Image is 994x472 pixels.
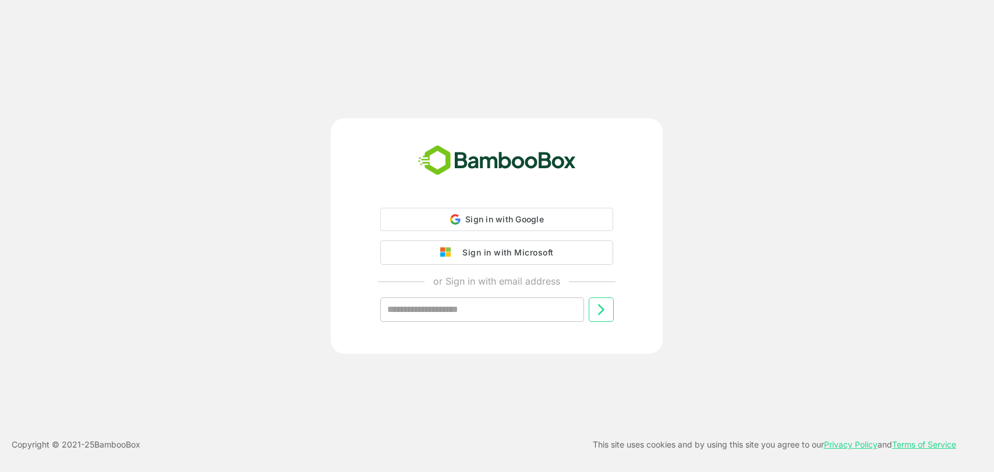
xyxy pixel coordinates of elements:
[412,141,582,180] img: bamboobox
[440,247,457,258] img: google
[457,245,553,260] div: Sign in with Microsoft
[465,214,544,224] span: Sign in with Google
[380,208,613,231] div: Sign in with Google
[593,438,956,452] p: This site uses cookies and by using this site you agree to our and
[892,439,956,449] a: Terms of Service
[380,240,613,265] button: Sign in with Microsoft
[433,274,560,288] p: or Sign in with email address
[824,439,878,449] a: Privacy Policy
[12,438,140,452] p: Copyright © 2021- 25 BambooBox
